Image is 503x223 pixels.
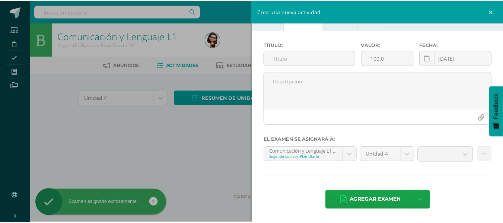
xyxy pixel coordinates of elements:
span: Agregar examen [353,191,405,209]
input: Fecha de entrega [424,51,496,65]
label: Fecha: [424,42,497,47]
div: Comunicación y Lenguaje L1 'A' [272,147,340,154]
span: Unidad 4 [369,147,399,161]
label: Título: [266,42,359,47]
a: Unidad 4 [364,147,418,161]
input: Puntos máximos [365,51,418,65]
div: Segundo Básicos Plan Diario [272,154,340,159]
label: Valor: [365,42,418,47]
input: Título [267,51,359,65]
label: El examen se asignará a: [266,137,497,142]
a: Comunicación y Lenguaje L1 'A'Segundo Básicos Plan Diario [267,147,360,161]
